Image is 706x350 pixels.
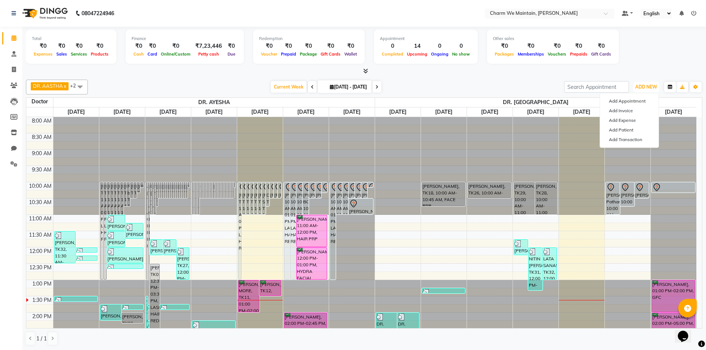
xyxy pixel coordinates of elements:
div: [PERSON_NAME], TK05, 10:00 AM-11:00 AM, GFC [110,183,113,214]
div: [PERSON_NAME], 10:00 AM-11:00 AM, WEIGHT LOSS [MEDICAL_DATA] [342,183,348,214]
div: ₹0 [54,42,69,50]
div: [PERSON_NAME], 12:00 PM-01:00 PM, HYDRA FACIAL [296,248,327,279]
div: [PERSON_NAME], TK05, 10:00 AM-10:30 AM, FACE TREATMENT [225,183,226,198]
div: [PERSON_NAME], TK31, 12:15 PM-12:25 PM, BALANCE AMOUNT [76,256,97,260]
div: [PERSON_NAME], TK03, 10:00 AM-10:30 AM, FACE TREATMENT [207,183,208,198]
div: 0 [380,42,405,50]
div: [PERSON_NAME], TK24, 01:15 PM-01:25 PM, PRE BOOKING AMOUNT [422,289,465,293]
div: ₹0 [132,42,146,50]
div: [PERSON_NAME], TK15, 10:00 AM-11:00 AM, GLUTATHIONE IV DRIPS [258,183,261,214]
a: October 3, 2025 [571,107,592,117]
div: [PERSON_NAME], TK19, 12:30 PM-12:40 PM, PRE BOOKING AMOUNT [107,264,143,269]
div: 0 [450,42,472,50]
div: 10:00 AM [27,182,53,190]
div: Other sales [493,36,613,42]
div: [PERSON_NAME], 10:00 AM-01:00 PM, LASER HAIR REDUCTION [290,183,296,279]
a: October 1, 2025 [158,107,178,117]
span: DR. AYESHA [53,98,375,107]
div: [PERSON_NAME], TK21, 10:00 AM-10:30 AM, FACE TREATMENT [184,183,185,198]
div: [PERSON_NAME], 01:00 PM-02:00 PM, GFC [652,280,695,312]
span: Online/Custom [159,51,192,57]
div: ₹0 [516,42,546,50]
a: September 30, 2025 [112,107,132,117]
div: ₹0 [259,42,279,50]
div: [PERSON_NAME] SUNI, TK03, 10:00 AM-11:00 AM, HAIR PRP + DERMAROLLER [262,183,265,214]
div: [PERSON_NAME], TK08, 10:00 AM-10:10 AM, FACE TREATMENT [140,183,143,187]
div: [PERSON_NAME], TK12, 10:00 AM-11:00 AM, GFC [192,183,193,214]
a: October 3, 2025 [250,107,270,117]
span: Packages [493,51,516,57]
div: [PERSON_NAME], TK22, 11:00 AM-11:30 AM, BASIC HYDRA FACIAL [107,215,125,230]
div: [PERSON_NAME], TK22, 10:00 AM-10:30 AM, FACE TREATMENT [164,183,165,198]
div: [PERSON_NAME], TK26, 10:00 AM-10:30 AM, PREMIUM GLUTA [468,183,511,198]
div: [PERSON_NAME], TK11, 10:00 AM-10:30 AM, FACE TREATMENT [218,183,219,198]
div: LATA SANAS, TK32, 12:00 PM-01:00 PM, ELECTRO [MEDICAL_DATA] [543,248,557,279]
div: Ban Mukhim, TK21, 10:00 AM-10:30 AM, FACE TREATMENT [204,183,205,198]
div: [PERSON_NAME], TK18, 10:00 AM-10:30 AM, FACE TREATMENT [219,183,220,198]
span: Cash [132,51,146,57]
div: [PERSON_NAME], TK07, 10:00 AM-11:00 AM, HAIR PRP [107,183,110,214]
span: Services [69,51,89,57]
div: [PERSON_NAME], TK13, 10:00 AM-10:30 AM, FACE TREATMENT [182,183,183,198]
div: [PERSON_NAME], TK22, 10:00 AM-10:30 AM, FACE TREATMENT [215,183,216,198]
div: [PERSON_NAME], 10:00 AM-10:30 AM, BASIC GLUTA [309,183,315,198]
div: [PERSON_NAME], TK32, 11:30 AM-12:30 PM, ADV HYDRA FACIAL [54,231,76,263]
button: Add Appointment [600,96,659,106]
div: ₹0 [546,42,568,50]
div: [PERSON_NAME], TK01, 10:00 AM-11:00 AM, WEIGHT LOSS [MEDICAL_DATA] [246,183,249,214]
input: Search Appointment [564,81,629,93]
div: [PERSON_NAME], 10:00 AM-10:30 AM, FACE TREATMENT [349,183,354,198]
a: x [63,83,66,89]
div: [PERSON_NAME], TK06, 10:00 AM-10:30 AM, FACE TREATMENT [134,183,136,198]
span: +2 [70,83,82,89]
a: October 2, 2025 [526,107,546,117]
div: 9:30 AM [30,166,53,174]
div: Appointment [380,36,472,42]
span: Ongoing [429,51,450,57]
a: October 4, 2025 [296,107,316,117]
span: DR. [GEOGRAPHIC_DATA] [375,98,697,107]
div: [PERSON_NAME], TK08, 10:00 AM-11:00 AM, HAIR PRP [250,183,253,214]
div: [PERSON_NAME], TK09, 10:00 AM-01:00 PM, LASER HAIR REDUCTION [104,183,106,279]
div: MILAGRIN [PERSON_NAME], TK20, 10:00 AM-11:00 AM, CARBON LASER [195,183,196,214]
div: [PERSON_NAME], TK21, 11:15 AM-11:45 AM, BASIC HYDRA FACIAL [126,223,143,239]
div: [PERSON_NAME], TK12, 10:00 AM-01:00 PM, LASER HAIR REDUCTION [148,183,149,279]
b: 08047224946 [82,3,114,24]
div: [PERSON_NAME] [PERSON_NAME], 10:00 AM-10:30 AM, FACE LASER TRTEATMENT [635,183,649,198]
div: Redemption [259,36,359,42]
div: DR.[PERSON_NAME].N ., TK05, 10:00 AM-11:00 AM, WEIGHT LOSS [MEDICAL_DATA] [150,183,151,214]
div: Finance [132,36,238,42]
div: [PERSON_NAME], 10:00 AM-01:00 PM, LASER HAIR REDUCTION [330,183,336,279]
a: October 2, 2025 [204,107,224,117]
img: logo [19,3,70,24]
div: [PERSON_NAME], TK14, 10:00 AM-10:30 AM, FACE TREATMENT [168,183,169,198]
div: [PERSON_NAME], TK15, 10:00 AM-10:30 AM, FACE TREATMENT [186,183,187,198]
div: ₹0 [159,42,192,50]
span: Expenses [32,51,54,57]
span: ADD NEW [635,84,657,90]
span: Due [226,51,237,57]
div: [PERSON_NAME], TK29, 10:00 AM-11:00 AM, GFC [514,183,535,214]
div: [PERSON_NAME], 11:00 AM-12:00 PM, HAIR PRP [296,215,327,247]
a: Add Invoice [600,106,659,116]
span: No show [450,51,472,57]
div: [PERSON_NAME], 10:00 AM-10:45 AM, FACE PRP +MICRONEEDLING [620,183,634,206]
div: 9:00 AM [30,150,53,157]
div: [PERSON_NAME], 02:00 PM-02:45 PM, FACE PRP +MICRONEEDLING [284,313,327,336]
div: 2:00 PM [31,313,53,320]
div: DHARA, TK04, 10:00 AM-10:45 AM, LASER HAIR REDUCTION [266,183,269,206]
div: [PERSON_NAME], TK16, 10:00 AM-10:20 AM, PEEL TRT [137,183,140,192]
div: NEHA AGRAWAL, TK33, 12:00 PM-12:10 PM, PRE BOOKING AMOUNT [76,248,97,252]
div: [PERSON_NAME], TK07, 10:00 AM-10:30 AM, FACE TREATMENT [270,183,273,198]
div: [PERSON_NAME], TK06, 10:00 AM-10:45 AM, SPOT SCAR [MEDICAL_DATA] TREATMENT [156,183,157,206]
div: [PERSON_NAME], TK29, 11:45 AM-12:15 PM, FACE TREATMENT [150,240,163,255]
div: [PERSON_NAME], TK24, 10:00 AM-10:10 AM, PACKAGE RENEWAL [188,183,189,187]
